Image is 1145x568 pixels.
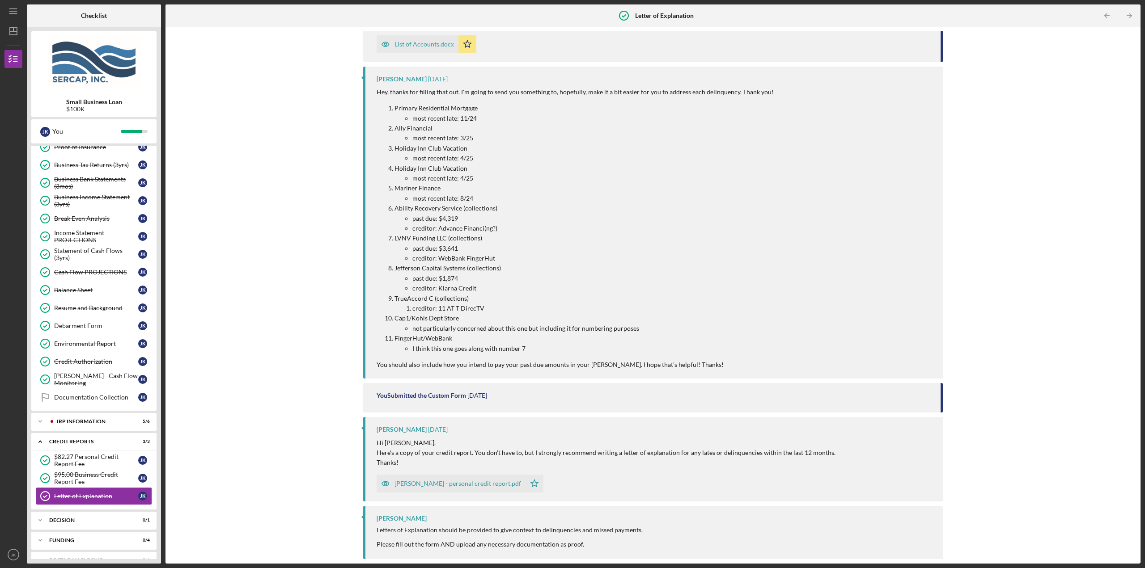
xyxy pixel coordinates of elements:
[81,12,107,19] b: Checklist
[54,304,138,311] div: Resume and Background
[394,203,774,213] p: Ability Recovery Service (collections)
[138,321,147,330] div: J K
[377,35,476,53] button: List of Accounts.docx
[4,546,22,564] button: JK
[36,388,152,406] a: Documentation CollectionJK
[54,372,138,387] div: [PERSON_NAME] - Cash Flow Monitoring
[412,273,774,283] p: past due: $1,874
[54,247,138,261] div: Statement of Cash Flows (3yrs)
[36,138,152,156] a: Proof of InsuranceJK
[36,469,152,487] a: $95.00 Business Credit Report FeeJK
[54,286,138,294] div: Balance Sheet
[377,475,543,492] button: [PERSON_NAME] - personal credit report.pdf
[54,471,138,485] div: $95.00 Business Credit Report Fee
[412,133,774,143] p: most recent late: 3/25
[138,357,147,366] div: J K
[412,223,774,233] p: creditor: Advance Financi(ng?)
[138,456,147,465] div: J K
[377,458,835,467] p: Thanks!
[412,153,774,163] p: most recent late: 4/25
[36,174,152,192] a: Business Bank Statements (3mos)JK
[412,214,774,223] p: past due: $4,319
[377,438,835,448] p: Hi [PERSON_NAME],
[138,303,147,312] div: J K
[412,283,774,293] p: creditor: Klarna Credit
[134,558,150,563] div: 0 / 6
[394,103,774,113] p: Primary Residential Mortgage
[635,12,694,19] b: Letter of Explanation
[138,160,147,169] div: J K
[54,215,138,222] div: Break Even Analysis
[54,394,138,401] div: Documentation Collection
[138,196,147,205] div: J K
[54,358,138,365] div: Credit Authorization
[54,340,138,347] div: Environmental Report
[36,317,152,335] a: Debarment FormJK
[394,164,774,173] p: Holiday Inn Club Vacation
[377,426,427,433] div: [PERSON_NAME]
[138,492,147,501] div: J K
[49,439,127,444] div: credit reports
[138,178,147,187] div: J K
[138,286,147,295] div: J K
[57,419,127,424] div: IRP Information
[377,76,427,83] div: [PERSON_NAME]
[138,393,147,402] div: J K
[394,183,774,193] p: Mariner Finance
[412,344,774,353] p: I think this one goes along with number 7
[36,210,152,227] a: Break Even AnalysisJK
[54,161,138,168] div: Business Tax Returns (3yrs)
[52,124,121,139] div: You
[54,453,138,467] div: $82.27 Personal Credit Report Fee
[36,487,152,505] a: Letter of ExplanationJK
[138,232,147,241] div: J K
[138,339,147,348] div: J K
[467,392,487,399] time: 2025-08-18 18:31
[54,269,138,276] div: Cash Flow PROJECTIONS
[377,87,774,97] p: Hey, thanks for filling that out. I'm going to send you something to, hopefully, make it a bit ea...
[428,76,448,83] time: 2025-08-18 18:41
[36,335,152,353] a: Environmental ReportJK
[54,229,138,244] div: Income Statement PROJECTIONS
[377,392,466,399] div: You Submitted the Custom Form
[36,353,152,370] a: Credit AuthorizationJK
[36,245,152,263] a: Statement of Cash Flows (3yrs)JK
[138,268,147,277] div: J K
[36,227,152,245] a: Income Statement PROJECTIONSJK
[11,552,16,557] text: JK
[412,324,774,333] p: not particularly concerned about this one but including it for numbering purposes
[54,176,138,190] div: Business Bank Statements (3mos)
[412,114,774,123] p: most recent late: 11/24
[138,474,147,483] div: J K
[394,480,521,487] div: [PERSON_NAME] - personal credit report.pdf
[377,526,643,534] div: Letters of Explanation should be provided to give context to delinquencies and missed payments.
[49,518,127,523] div: Decision
[412,303,774,313] p: creditor: 11 AT T DirecTV
[36,451,152,469] a: $82.27 Personal Credit Report FeeJK
[36,156,152,174] a: Business Tax Returns (3yrs)JK
[138,214,147,223] div: J K
[138,250,147,259] div: J K
[428,426,448,433] time: 2025-08-18 12:53
[377,515,427,522] div: [PERSON_NAME]
[49,538,127,543] div: Funding
[36,281,152,299] a: Balance SheetJK
[36,263,152,281] a: Cash Flow PROJECTIONSJK
[36,299,152,317] a: Resume and BackgroundJK
[394,41,454,48] div: List of Accounts.docx
[412,244,774,253] p: past due: $3,641
[412,194,774,203] p: most recent late: 8/24
[394,143,774,153] p: Holiday Inn Club Vacation
[54,143,138,151] div: Proof of Insurance
[49,558,127,563] div: POST LOAN CLOSING
[134,419,150,424] div: 5 / 6
[394,123,774,133] p: Ally Financial
[66,105,122,113] div: $100K
[134,538,150,543] div: 0 / 4
[36,192,152,210] a: Business Income Statement (3yrs)JK
[394,233,774,243] p: LVNV Funding LLC (collections)
[40,127,50,137] div: J K
[31,36,157,89] img: Product logo
[138,375,147,384] div: J K
[54,194,138,208] div: Business Income Statement (3yrs)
